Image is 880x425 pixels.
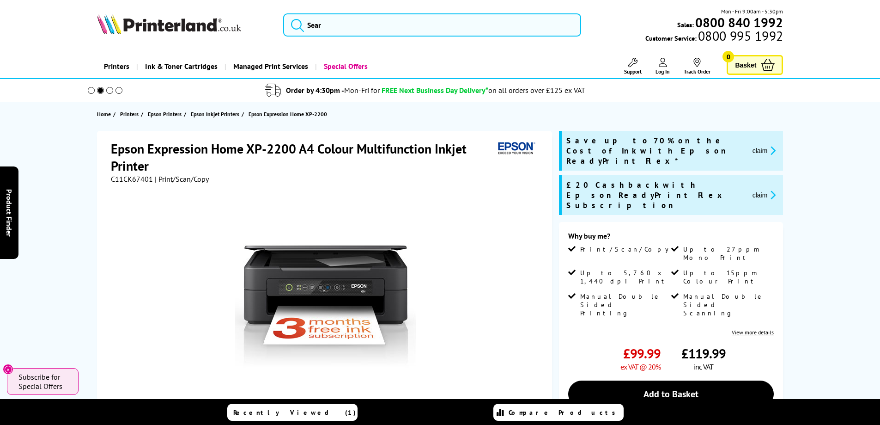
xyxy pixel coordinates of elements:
[97,14,241,34] img: Printerland Logo
[580,292,669,317] span: Manual Double Sided Printing
[655,58,670,75] a: Log In
[683,292,772,317] span: Manual Double Sided Scanning
[509,408,620,417] span: Compare Products
[111,174,153,184] span: C11CK67401
[580,245,675,253] span: Print/Scan/Copy
[732,329,774,336] a: View more details
[493,404,624,421] a: Compare Products
[286,86,380,95] span: Order by 4:30pm -
[624,58,642,75] a: Support
[735,59,756,71] span: Basket
[620,362,661,371] span: ex VAT @ 20%
[750,190,779,200] button: promo-description
[18,372,69,391] span: Subscribe for Special Offers
[694,18,783,27] a: 0800 840 1992
[5,189,14,236] span: Product Finder
[97,109,113,119] a: Home
[580,269,669,285] span: Up to 5,760 x 1,440 dpi Print
[566,180,745,210] span: £20 Cashback with Epson ReadyPrint Flex Subscription
[681,345,726,362] span: £119.99
[97,55,136,78] a: Printers
[233,408,356,417] span: Recently Viewed (1)
[683,245,772,262] span: Up to 27ppm Mono Print
[225,55,315,78] a: Managed Print Services
[120,109,139,119] span: Printers
[695,14,783,31] b: 0800 840 1992
[344,86,380,95] span: Mon-Fri for
[249,109,327,119] span: Epson Expression Home XP-2200
[97,14,272,36] a: Printerland Logo
[494,140,537,157] img: Epson
[136,55,225,78] a: Ink & Toner Cartridges
[727,55,783,75] a: Basket 0
[655,68,670,75] span: Log In
[677,20,694,29] span: Sales:
[623,345,661,362] span: £99.99
[227,404,358,421] a: Recently Viewed (1)
[315,55,375,78] a: Special Offers
[566,136,745,166] span: Save up to 70% on the Cost of Ink with Epson ReadyPrint Flex*
[697,31,783,40] span: 0800 995 1992
[568,231,774,245] div: Why buy me?
[684,58,710,75] a: Track Order
[235,202,416,383] img: Epson Expression Home XP-2200
[488,86,585,95] div: on all orders over £125 ex VAT
[3,364,13,375] button: Close
[645,31,783,43] span: Customer Service:
[191,109,239,119] span: Epson Inkjet Printers
[624,68,642,75] span: Support
[111,140,494,174] h1: Epson Expression Home XP-2200 A4 Colour Multifunction Inkjet Printer
[120,109,141,119] a: Printers
[148,109,184,119] a: Epson Printers
[694,362,713,371] span: inc VAT
[249,109,329,119] a: Epson Expression Home XP-2200
[155,174,209,184] span: | Print/Scan/Copy
[191,109,242,119] a: Epson Inkjet Printers
[722,51,734,62] span: 0
[382,86,488,95] span: FREE Next Business Day Delivery*
[568,381,774,407] a: Add to Basket
[683,269,772,285] span: Up to 15ppm Colour Print
[145,55,218,78] span: Ink & Toner Cartridges
[75,82,776,99] li: modal_delivery
[750,145,779,156] button: promo-description
[283,13,581,37] input: Sear
[148,109,182,119] span: Epson Printers
[97,109,111,119] span: Home
[721,7,783,16] span: Mon - Fri 9:00am - 5:30pm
